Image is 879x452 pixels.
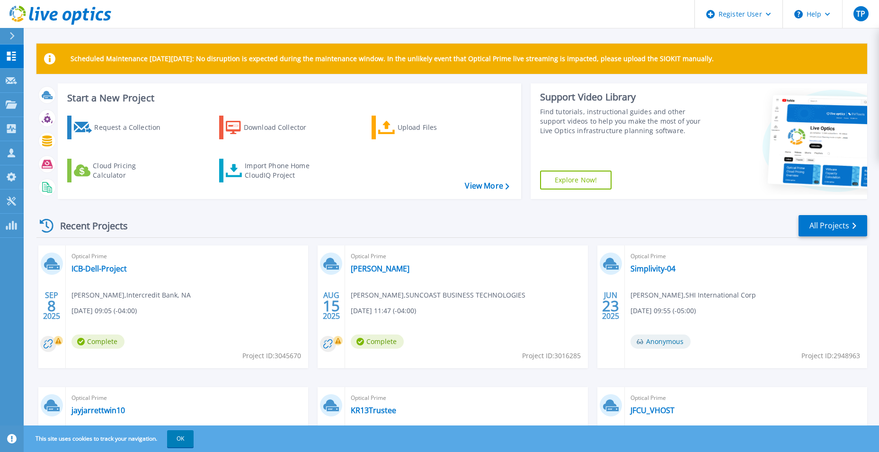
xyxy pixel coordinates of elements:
[630,251,861,262] span: Optical Prime
[93,161,169,180] div: Cloud Pricing Calculator
[630,306,696,316] span: [DATE] 09:55 (-05:00)
[540,91,711,103] div: Support Video Library
[630,406,675,415] a: JFCU_VHOST
[630,393,861,403] span: Optical Prime
[351,251,582,262] span: Optical Prime
[465,181,509,190] a: View More
[602,289,620,323] div: JUN 2025
[94,118,170,137] div: Request a Collection
[244,118,320,137] div: Download Collector
[71,290,191,300] span: [PERSON_NAME] , Intercredit Bank, NA
[323,302,340,310] span: 15
[351,334,404,349] span: Complete
[71,406,125,415] a: jayjarrettwin10
[351,393,582,403] span: Optical Prime
[630,334,691,349] span: Anonymous
[351,290,525,300] span: [PERSON_NAME] , SUNCOAST BUSINESS TECHNOLOGIES
[71,393,302,403] span: Optical Prime
[398,118,473,137] div: Upload Files
[799,215,867,236] a: All Projects
[71,264,127,273] a: ICB-Dell-Project
[630,290,756,300] span: [PERSON_NAME] , SHI International Corp
[322,289,340,323] div: AUG 2025
[26,430,194,447] span: This site uses cookies to track your navigation.
[245,161,319,180] div: Import Phone Home CloudIQ Project
[167,430,194,447] button: OK
[71,251,302,262] span: Optical Prime
[67,159,173,182] a: Cloud Pricing Calculator
[71,55,714,63] p: Scheduled Maintenance [DATE][DATE]: No disruption is expected during the maintenance window. In t...
[351,264,409,273] a: [PERSON_NAME]
[219,116,325,139] a: Download Collector
[71,334,124,349] span: Complete
[43,289,61,323] div: SEP 2025
[630,264,675,273] a: Simplivity-04
[351,306,416,316] span: [DATE] 11:47 (-04:00)
[540,171,612,190] a: Explore Now!
[36,214,141,237] div: Recent Projects
[602,302,619,310] span: 23
[67,116,173,139] a: Request a Collection
[856,10,865,18] span: TP
[522,351,581,361] span: Project ID: 3016285
[540,107,711,136] div: Find tutorials, instructional guides and other support videos to help you make the most of your L...
[801,351,860,361] span: Project ID: 2948963
[242,351,301,361] span: Project ID: 3045670
[351,406,396,415] a: KR13Trustee
[47,302,56,310] span: 8
[67,93,509,103] h3: Start a New Project
[71,306,137,316] span: [DATE] 09:05 (-04:00)
[372,116,477,139] a: Upload Files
